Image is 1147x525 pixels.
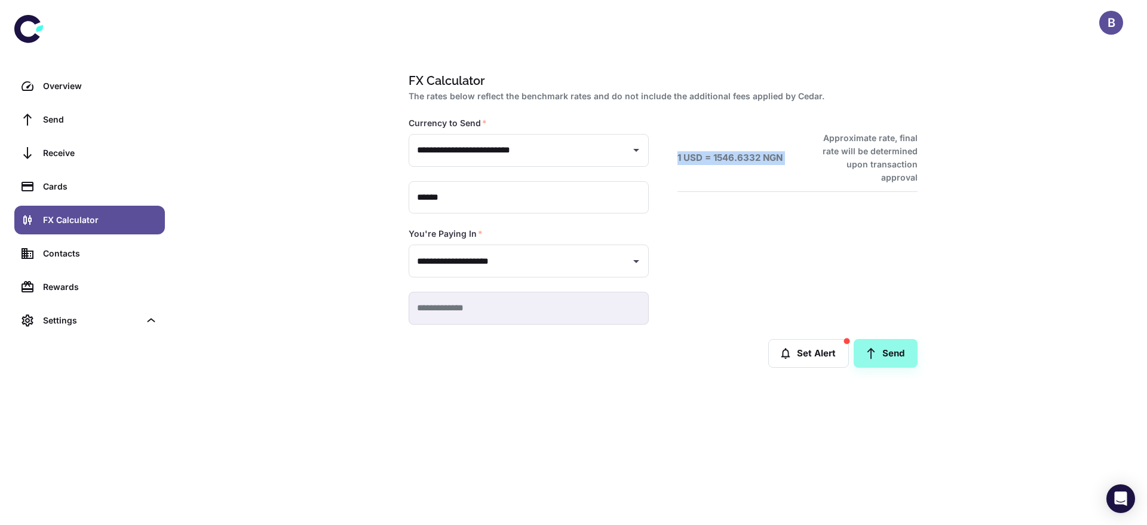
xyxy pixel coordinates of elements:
div: Send [43,113,158,126]
div: Rewards [43,280,158,294]
button: Open [628,142,645,158]
button: Open [628,253,645,270]
label: Currency to Send [409,117,487,129]
div: Settings [14,306,165,335]
div: Contacts [43,247,158,260]
div: FX Calculator [43,213,158,227]
a: Send [14,105,165,134]
a: Send [854,339,918,368]
button: B [1099,11,1123,35]
div: Cards [43,180,158,193]
div: Open Intercom Messenger [1106,484,1135,513]
h6: 1 USD = 1546.6332 NGN [677,151,783,165]
div: Overview [43,80,158,93]
button: Set Alert [768,339,849,368]
a: FX Calculator [14,206,165,234]
label: You're Paying In [409,228,483,240]
h1: FX Calculator [409,72,913,90]
a: Receive [14,139,165,167]
a: Overview [14,72,165,100]
a: Contacts [14,239,165,268]
a: Cards [14,172,165,201]
div: Receive [43,146,158,160]
a: Rewards [14,273,165,301]
div: Settings [43,314,140,327]
h6: Approximate rate, final rate will be determined upon transaction approval [809,132,918,184]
